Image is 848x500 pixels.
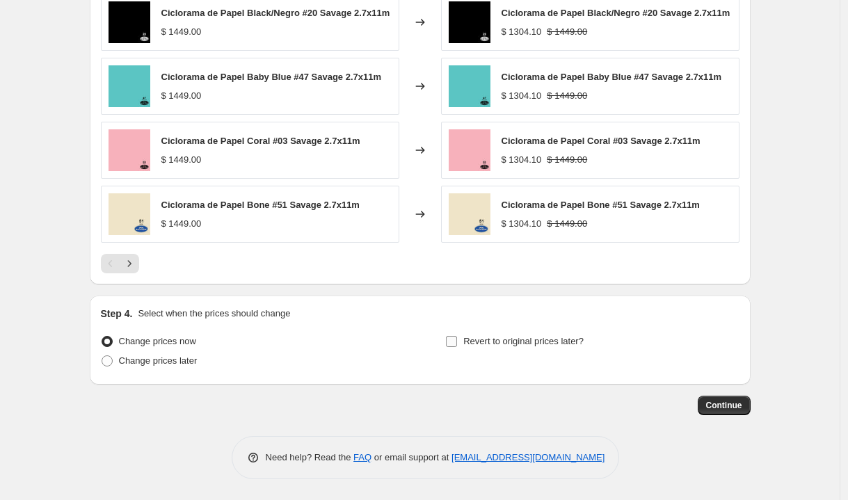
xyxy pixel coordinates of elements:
[161,89,202,103] div: $ 1449.00
[502,8,730,18] span: Ciclorama de Papel Black/Negro #20 Savage 2.7x11m
[161,72,382,82] span: Ciclorama de Papel Baby Blue #47 Savage 2.7x11m
[502,200,700,210] span: Ciclorama de Papel Bone #51 Savage 2.7x11m
[161,153,202,167] div: $ 1449.00
[449,1,490,43] img: fondo-savage-negro_80x.jpg
[371,452,451,462] span: or email support at
[109,1,150,43] img: fondo-savage-negro_80x.jpg
[101,254,139,273] nav: Pagination
[463,336,584,346] span: Revert to original prices later?
[547,25,587,39] strike: $ 1449.00
[266,452,354,462] span: Need help? Read the
[706,400,742,411] span: Continue
[502,136,701,146] span: Ciclorama de Papel Coral #03 Savage 2.7x11m
[502,72,722,82] span: Ciclorama de Papel Baby Blue #47 Savage 2.7x11m
[161,136,360,146] span: Ciclorama de Papel Coral #03 Savage 2.7x11m
[547,217,587,231] strike: $ 1449.00
[547,153,587,167] strike: $ 1449.00
[449,65,490,107] img: fondo-savage-baby-blue_80x.jpg
[161,8,390,18] span: Ciclorama de Papel Black/Negro #20 Savage 2.7x11m
[161,217,202,231] div: $ 1449.00
[119,355,198,366] span: Change prices later
[502,153,542,167] div: $ 1304.10
[502,89,542,103] div: $ 1304.10
[161,200,360,210] span: Ciclorama de Papel Bone #51 Savage 2.7x11m
[109,65,150,107] img: fondo-savage-baby-blue_80x.jpg
[502,25,542,39] div: $ 1304.10
[451,452,605,462] a: [EMAIL_ADDRESS][DOMAIN_NAME]
[138,307,290,321] p: Select when the prices should change
[502,217,542,231] div: $ 1304.10
[120,254,139,273] button: Next
[109,129,150,171] img: fondo-coral-savage_80x.jpg
[101,307,133,321] h2: Step 4.
[109,193,150,235] img: 2_87fc14e7-786c-4117-8d70-322ad3b40179_80x.jpg
[161,25,202,39] div: $ 1449.00
[547,89,587,103] strike: $ 1449.00
[698,396,751,415] button: Continue
[119,336,196,346] span: Change prices now
[353,452,371,462] a: FAQ
[449,193,490,235] img: 2_87fc14e7-786c-4117-8d70-322ad3b40179_80x.jpg
[449,129,490,171] img: fondo-coral-savage_80x.jpg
